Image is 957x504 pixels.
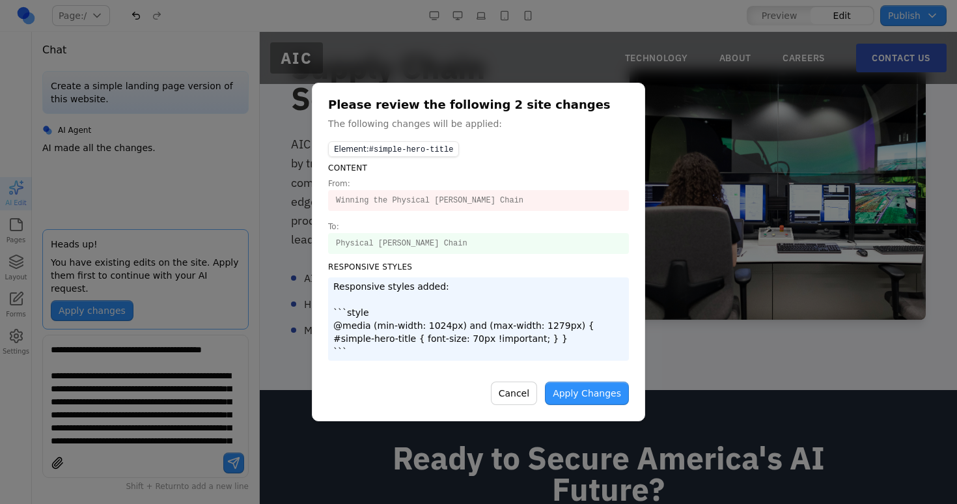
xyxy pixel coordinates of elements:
[365,20,428,33] a: TECHNOLOGY
[328,277,629,361] div: Responsive styles added: ```style @media (min-width: 1024px) and (max-width: 1279px) { #simple-he...
[523,20,565,33] a: CAREERS
[44,238,209,254] span: AI-native manufacturing workflows
[31,20,328,82] h2: Supply Chain Sovereignty
[491,382,537,405] button: Cancel
[44,264,199,280] span: Human-AI collaboration systems
[328,99,629,111] h1: Please review the following 2 site changes
[328,233,629,254] span: Physical [PERSON_NAME] Chain
[78,410,620,473] h2: Ready to Secure America's AI Future?
[460,20,492,33] a: ABOUT
[369,145,454,154] span: # simple-hero-title
[31,103,328,217] p: AIC secures America's physical [PERSON_NAME] chain by transforming how we manufacture the critica...
[328,119,502,129] span: The following changes will be applied:
[44,290,201,306] span: Mission-ready security standards
[328,141,459,157] span: Element:
[370,38,667,288] img: Advanced manufacturing facility with AI-enabled production systems
[328,163,629,173] div: Content
[328,190,629,211] span: Winning the Physical [PERSON_NAME] Chain
[10,10,63,42] a: AIC
[328,178,629,189] span: From:
[328,221,629,232] span: To:
[328,262,629,272] div: Responsive Styles
[545,382,629,405] button: Apply Changes
[596,12,687,40] a: CONTACT US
